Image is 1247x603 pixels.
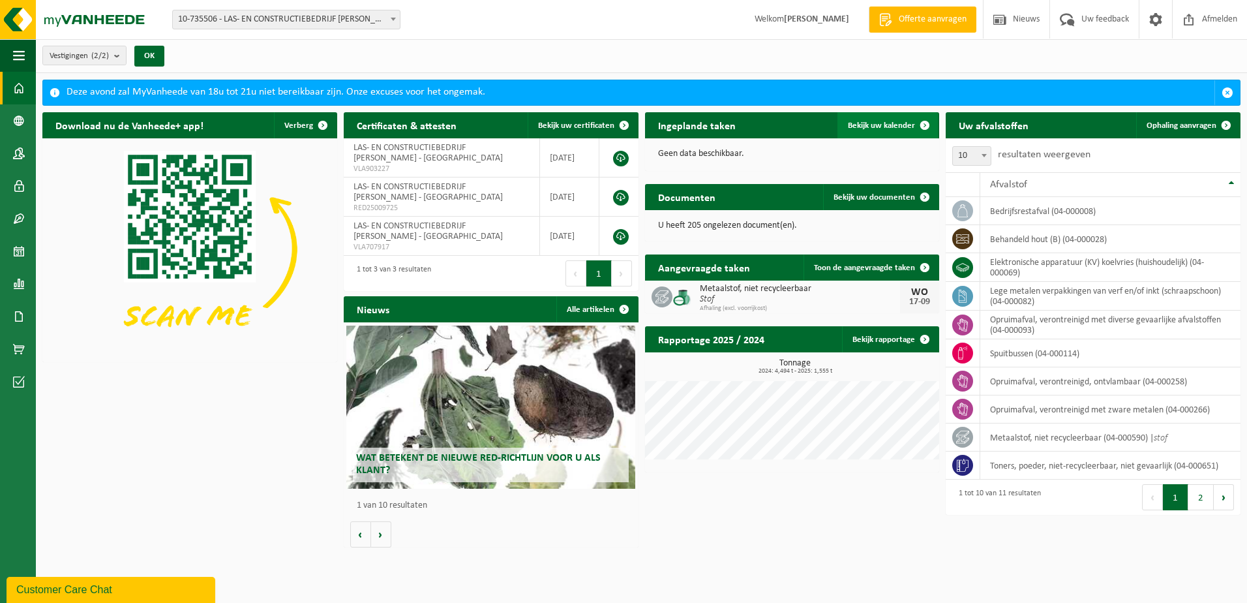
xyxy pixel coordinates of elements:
[556,296,637,322] a: Alle artikelen
[528,112,637,138] a: Bekijk uw certificaten
[612,260,632,286] button: Next
[952,146,991,166] span: 10
[1147,121,1216,130] span: Ophaling aanvragen
[42,46,127,65] button: Vestigingen(2/2)
[42,112,217,138] h2: Download nu de Vanheede+ app!
[1142,484,1163,510] button: Previous
[980,367,1240,395] td: opruimafval, verontreinigd, ontvlambaar (04-000258)
[353,143,503,163] span: LAS- EN CONSTRUCTIEBEDRIJF [PERSON_NAME] - [GEOGRAPHIC_DATA]
[980,282,1240,311] td: lege metalen verpakkingen van verf en/of inkt (schraapschoon) (04-000082)
[371,521,391,548] button: Volgende
[652,368,940,375] span: 2024: 4,494 t - 2025: 1,555 t
[980,424,1240,452] td: metaalstof, niet recycleerbaar (04-000590) |
[173,10,400,29] span: 10-735506 - LAS- EN CONSTRUCTIEBEDRIJF IVENS - ANTWERPEN
[869,7,976,33] a: Offerte aanvragen
[645,255,763,280] h2: Aangevraagde taken
[814,264,915,272] span: Toon de aangevraagde taken
[344,296,402,322] h2: Nieuws
[1154,433,1167,443] i: stof
[907,298,933,307] div: 17-09
[586,260,612,286] button: 1
[952,483,1041,512] div: 1 tot 10 van 11 resultaten
[784,14,849,24] strong: [PERSON_NAME]
[980,395,1240,424] td: opruimafval, verontreinigd met zware metalen (04-000266)
[67,80,1214,105] div: Deze avond zal MyVanheede van 18u tot 21u niet bereikbaar zijn. Onze excuses voor het ongemak.
[350,521,371,548] button: Vorige
[50,46,109,66] span: Vestigingen
[344,112,470,138] h2: Certificaten & attesten
[134,46,164,67] button: OK
[540,178,600,217] td: [DATE]
[980,225,1240,253] td: behandeld hout (B) (04-000028)
[645,112,749,138] h2: Ingeplande taken
[353,221,503,241] span: LAS- EN CONSTRUCTIEBEDRIJF [PERSON_NAME] - [GEOGRAPHIC_DATA]
[652,359,940,375] h3: Tonnage
[700,294,714,304] i: Stof
[823,184,938,210] a: Bekijk uw documenten
[980,452,1240,480] td: toners, poeder, niet-recycleerbaar, niet gevaarlijk (04-000651)
[658,149,927,159] p: Geen data beschikbaar.
[353,242,530,253] span: VLA707917
[42,138,337,360] img: Download de VHEPlus App
[804,255,938,281] a: Toon de aangevraagde taken
[91,52,109,60] count: (2/2)
[356,453,601,476] span: Wat betekent de nieuwe RED-richtlijn voor u als klant?
[284,121,313,130] span: Verberg
[645,326,777,352] h2: Rapportage 2025 / 2024
[953,147,991,165] span: 10
[980,253,1240,282] td: elektronische apparatuur (KV) koelvries (huishoudelijk) (04-000069)
[346,326,635,489] a: Wat betekent de nieuwe RED-richtlijn voor u als klant?
[353,203,530,213] span: RED25009725
[1136,112,1239,138] a: Ophaling aanvragen
[848,121,915,130] span: Bekijk uw kalender
[700,305,901,313] span: Afhaling (excl. voorrijkost)
[540,217,600,256] td: [DATE]
[990,179,1027,190] span: Afvalstof
[538,121,614,130] span: Bekijk uw certificaten
[907,287,933,298] div: WO
[172,10,400,29] span: 10-735506 - LAS- EN CONSTRUCTIEBEDRIJF IVENS - ANTWERPEN
[353,164,530,174] span: VLA903227
[7,574,218,603] iframe: chat widget
[980,339,1240,367] td: spuitbussen (04-000114)
[946,112,1042,138] h2: Uw afvalstoffen
[540,138,600,178] td: [DATE]
[980,197,1240,225] td: bedrijfsrestafval (04-000008)
[350,259,431,288] div: 1 tot 3 van 3 resultaten
[357,501,632,510] p: 1 van 10 resultaten
[895,13,970,26] span: Offerte aanvragen
[565,260,586,286] button: Previous
[672,285,695,307] img: PB-OT-0200-CU
[1188,484,1214,510] button: 2
[1163,484,1188,510] button: 1
[834,193,915,202] span: Bekijk uw documenten
[980,311,1240,339] td: opruimafval, verontreinigd met diverse gevaarlijke afvalstoffen (04-000093)
[645,184,729,209] h2: Documenten
[274,112,336,138] button: Verberg
[700,284,901,294] span: Metaalstof, niet recycleerbaar
[842,326,938,352] a: Bekijk rapportage
[837,112,938,138] a: Bekijk uw kalender
[658,221,927,230] p: U heeft 205 ongelezen document(en).
[1214,484,1234,510] button: Next
[353,182,503,202] span: LAS- EN CONSTRUCTIEBEDRIJF [PERSON_NAME] - [GEOGRAPHIC_DATA]
[998,149,1090,160] label: resultaten weergeven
